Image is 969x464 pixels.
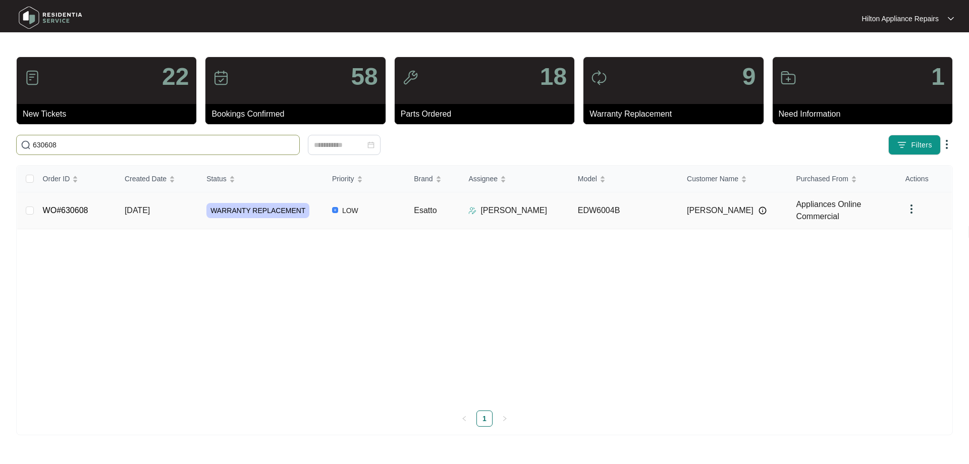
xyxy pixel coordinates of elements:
a: 1 [477,411,492,426]
th: Brand [406,166,460,192]
th: Assignee [460,166,569,192]
span: Filters [911,140,932,150]
p: 1 [931,65,945,89]
span: Purchased From [796,173,848,184]
img: Info icon [759,207,767,215]
p: Warranty Replacement [589,108,763,120]
p: 22 [162,65,189,89]
img: search-icon [21,140,31,150]
span: Appliances Online Commercial [796,200,861,221]
th: Actions [897,166,952,192]
img: icon [591,70,607,86]
span: [DATE] [125,206,150,215]
th: Purchased From [788,166,897,192]
p: [PERSON_NAME] [480,204,547,217]
input: Search by Order Id, Assignee Name, Customer Name, Brand and Model [33,139,295,150]
img: dropdown arrow [948,16,954,21]
th: Model [570,166,679,192]
a: WO#630608 [43,206,88,215]
span: Model [578,173,597,184]
p: New Tickets [23,108,196,120]
span: Customer Name [687,173,738,184]
img: dropdown arrow [905,203,918,215]
th: Customer Name [679,166,788,192]
p: Parts Ordered [401,108,574,120]
p: 9 [742,65,756,89]
li: 1 [476,410,493,427]
li: Previous Page [456,410,472,427]
th: Order ID [35,166,117,192]
span: Status [206,173,227,184]
p: 58 [351,65,378,89]
span: right [502,416,508,422]
li: Next Page [497,410,513,427]
button: filter iconFilters [888,135,941,155]
th: Status [198,166,324,192]
img: icon [213,70,229,86]
span: Order ID [43,173,70,184]
th: Created Date [117,166,198,192]
img: icon [780,70,796,86]
span: LOW [338,204,362,217]
p: 18 [540,65,567,89]
span: Assignee [468,173,498,184]
img: Assigner Icon [468,207,476,215]
th: Priority [324,166,406,192]
button: left [456,410,472,427]
img: Vercel Logo [332,207,338,213]
img: dropdown arrow [941,138,953,150]
img: residentia service logo [15,3,86,33]
span: [PERSON_NAME] [687,204,753,217]
span: Esatto [414,206,437,215]
p: Hilton Appliance Repairs [862,14,939,24]
img: icon [402,70,418,86]
span: Brand [414,173,433,184]
p: Bookings Confirmed [211,108,385,120]
img: icon [24,70,40,86]
p: Need Information [779,108,952,120]
span: left [461,416,467,422]
button: right [497,410,513,427]
span: WARRANTY REPLACEMENT [206,203,309,218]
span: Priority [332,173,354,184]
td: EDW6004B [570,192,679,229]
img: filter icon [897,140,907,150]
span: Created Date [125,173,167,184]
